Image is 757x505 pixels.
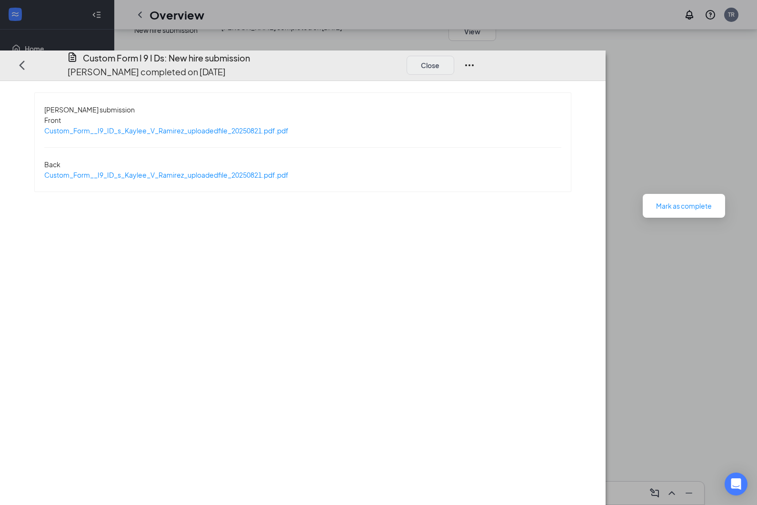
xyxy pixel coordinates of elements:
[44,116,61,124] span: Front
[44,171,289,179] a: Custom_Form__I9_ID_s_Kaylee_V_Ramirez_uploadedfile_20250821.pdf.pdf
[464,60,475,71] svg: Ellipses
[407,56,454,75] button: Close
[725,473,747,495] div: Open Intercom Messenger
[656,201,712,211] span: Mark as complete
[83,51,250,65] h4: Custom Form I 9 I Ds: New hire submission
[44,160,60,169] span: Back
[67,51,78,63] svg: CustomFormIcon
[44,105,135,114] span: [PERSON_NAME] submission
[68,65,226,79] p: [PERSON_NAME] completed on [DATE]
[44,126,289,135] a: Custom_Form__I9_ID_s_Kaylee_V_Ramirez_uploadedfile_20250821.pdf.pdf
[648,198,719,213] button: Mark as complete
